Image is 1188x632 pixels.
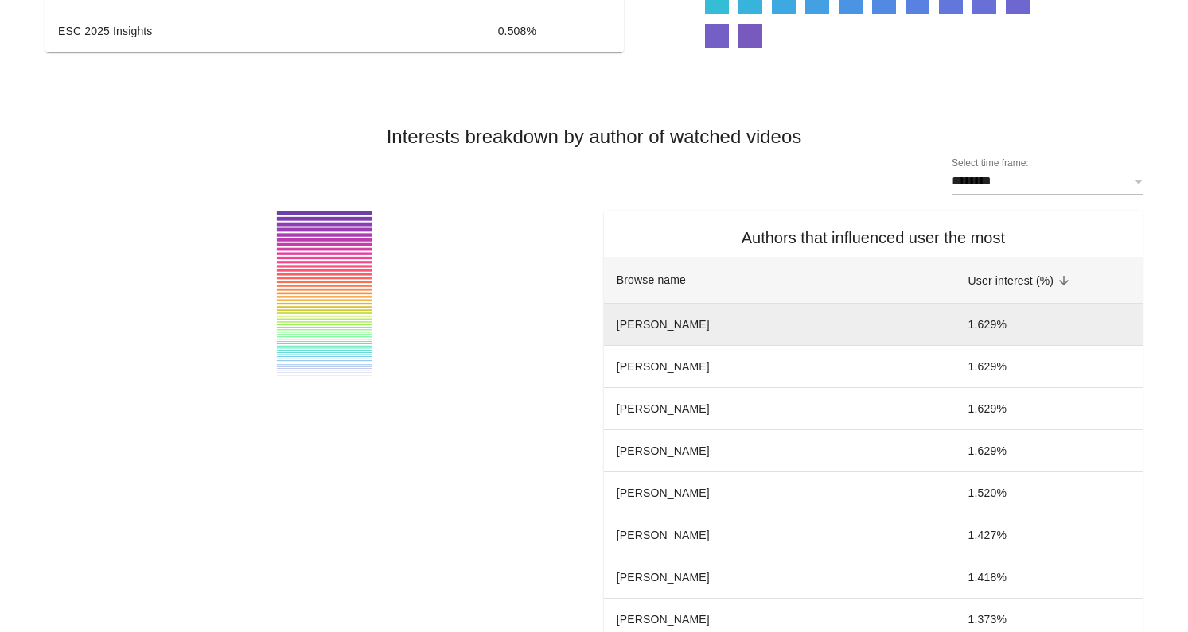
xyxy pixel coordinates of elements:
[45,10,485,52] td: ESC 2025 Insights
[968,271,1075,290] span: User interest (%)
[956,345,1143,387] td: 1.629%
[387,124,802,149] h2: Interests breakdown by author of watched videos
[604,227,1143,249] h3: Authors that influenced user the most
[956,514,1143,556] td: 1.427%
[604,514,956,556] td: [PERSON_NAME]
[956,429,1143,471] td: 1.629%
[952,157,1143,169] label: Select time frame:
[604,429,956,471] td: [PERSON_NAME]
[956,556,1143,598] td: 1.418%
[956,303,1143,345] td: 1.629%
[604,387,956,429] td: [PERSON_NAME]
[604,556,956,598] td: [PERSON_NAME]
[485,10,625,52] td: 0.508%
[604,471,956,514] td: [PERSON_NAME]
[956,471,1143,514] td: 1.520%
[604,303,956,345] td: [PERSON_NAME]
[604,257,956,303] th: Browse name
[956,387,1143,429] td: 1.629%
[604,345,956,387] td: [PERSON_NAME]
